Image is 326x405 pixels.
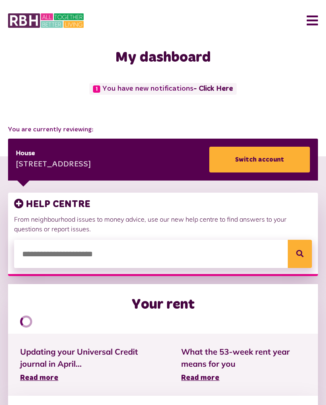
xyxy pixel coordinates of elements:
[209,147,310,172] a: Switch account
[8,12,84,29] img: MyRBH
[20,346,157,370] span: Updating your Universal Credit journal in April...
[93,85,100,93] span: 1
[181,346,306,384] a: What the 53-week rent year means for you Read more
[89,83,236,95] span: You have new notifications
[181,374,219,382] span: Read more
[14,214,312,234] p: From neighbourhood issues to money advice, use our new help centre to find answers to your questi...
[20,346,157,384] a: Updating your Universal Credit journal in April... Read more
[20,374,58,382] span: Read more
[132,296,195,314] h2: Your rent
[8,125,318,135] span: You are currently reviewing:
[16,149,91,158] div: House
[8,49,318,66] h1: My dashboard
[14,199,312,210] h3: HELP CENTRE
[194,85,233,92] a: - Click Here
[16,159,91,171] div: [STREET_ADDRESS]
[181,346,306,370] span: What the 53-week rent year means for you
